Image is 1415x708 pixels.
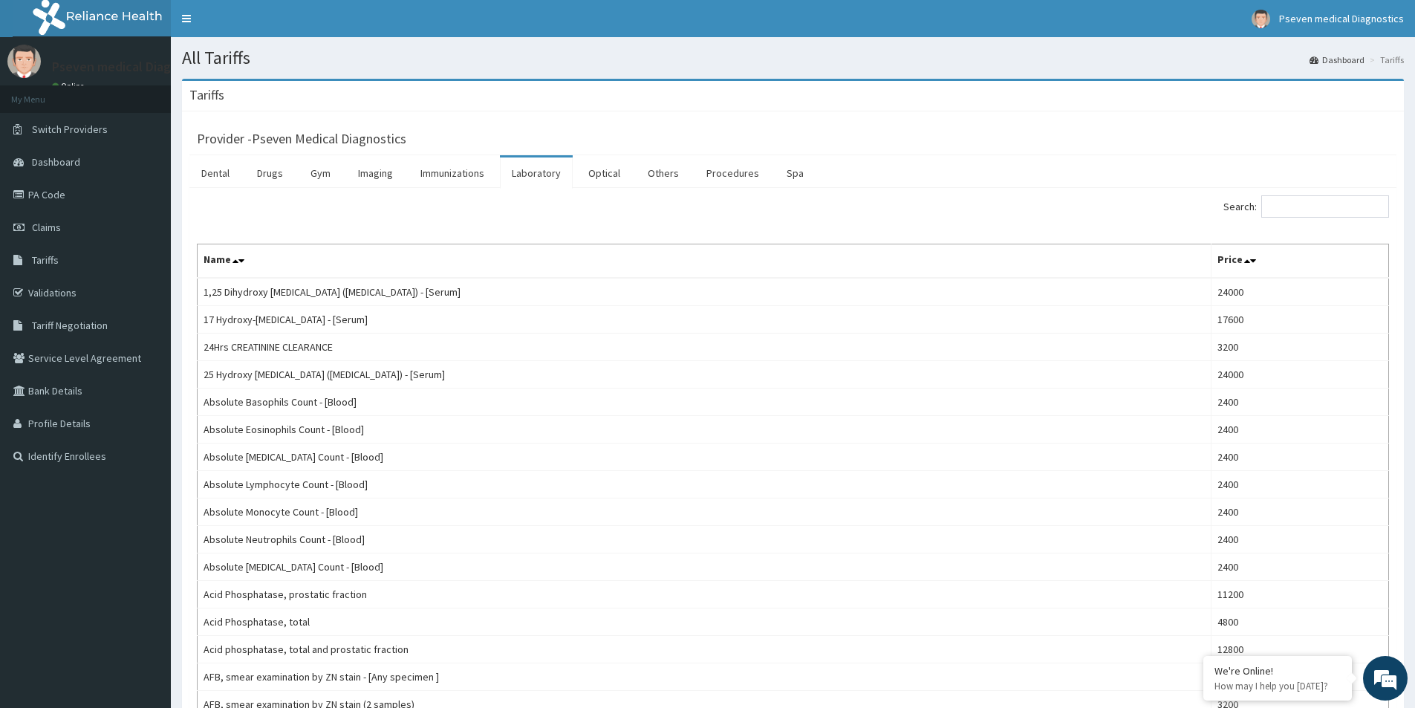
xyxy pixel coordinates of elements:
th: Price [1211,244,1388,279]
td: 12800 [1211,636,1388,663]
td: 11200 [1211,581,1388,608]
a: Drugs [245,157,295,189]
td: Absolute [MEDICAL_DATA] Count - [Blood] [198,444,1211,471]
a: Others [636,157,691,189]
td: Acid Phosphatase, prostatic fraction [198,581,1211,608]
td: 2400 [1211,444,1388,471]
td: Acid Phosphatase, total [198,608,1211,636]
a: Imaging [346,157,405,189]
td: Absolute [MEDICAL_DATA] Count - [Blood] [198,553,1211,581]
h3: Provider - Pseven Medical Diagnostics [197,132,406,146]
td: Absolute Monocyte Count - [Blood] [198,498,1211,526]
img: d_794563401_company_1708531726252_794563401 [27,74,60,111]
td: 2400 [1211,389,1388,416]
input: Search: [1261,195,1389,218]
td: 24000 [1211,278,1388,306]
td: 25 Hydroxy [MEDICAL_DATA] ([MEDICAL_DATA]) - [Serum] [198,361,1211,389]
label: Search: [1223,195,1389,218]
span: Pseven medical Diagnostics [1279,12,1404,25]
h3: Tariffs [189,88,224,102]
span: Tariffs [32,253,59,267]
a: Online [52,81,88,91]
td: 17600 [1211,306,1388,334]
a: Procedures [695,157,771,189]
td: AFB, smear examination by ZN stain - [Any specimen ] [198,663,1211,691]
a: Dental [189,157,241,189]
span: Dashboard [32,155,80,169]
textarea: Type your message and hit 'Enter' [7,406,283,458]
td: Acid phosphatase, total and prostatic fraction [198,636,1211,663]
img: User Image [7,45,41,78]
a: Gym [299,157,342,189]
span: Claims [32,221,61,234]
td: 2400 [1211,553,1388,581]
p: How may I help you today? [1214,680,1341,692]
p: Pseven medical Diagnostics [52,60,213,74]
td: 24000 [1211,361,1388,389]
td: 2400 [1211,471,1388,498]
div: Chat with us now [77,83,250,103]
td: 17 Hydroxy-[MEDICAL_DATA] - [Serum] [198,306,1211,334]
a: Spa [775,157,816,189]
span: Tariff Negotiation [32,319,108,332]
td: Absolute Neutrophils Count - [Blood] [198,526,1211,553]
a: Dashboard [1310,53,1364,66]
span: Switch Providers [32,123,108,136]
div: We're Online! [1214,664,1341,678]
a: Immunizations [409,157,496,189]
td: 4800 [1211,608,1388,636]
td: Absolute Eosinophils Count - [Blood] [198,416,1211,444]
td: Absolute Lymphocyte Count - [Blood] [198,471,1211,498]
h1: All Tariffs [182,48,1404,68]
a: Optical [576,157,632,189]
td: 2400 [1211,526,1388,553]
td: 1,25 Dihydroxy [MEDICAL_DATA] ([MEDICAL_DATA]) - [Serum] [198,278,1211,306]
td: 2400 [1211,498,1388,526]
li: Tariffs [1366,53,1404,66]
img: User Image [1252,10,1270,28]
span: We're online! [86,187,205,337]
div: Minimize live chat window [244,7,279,43]
td: 3200 [1211,334,1388,361]
td: Absolute Basophils Count - [Blood] [198,389,1211,416]
th: Name [198,244,1211,279]
a: Laboratory [500,157,573,189]
td: 24Hrs CREATININE CLEARANCE [198,334,1211,361]
td: 2400 [1211,416,1388,444]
